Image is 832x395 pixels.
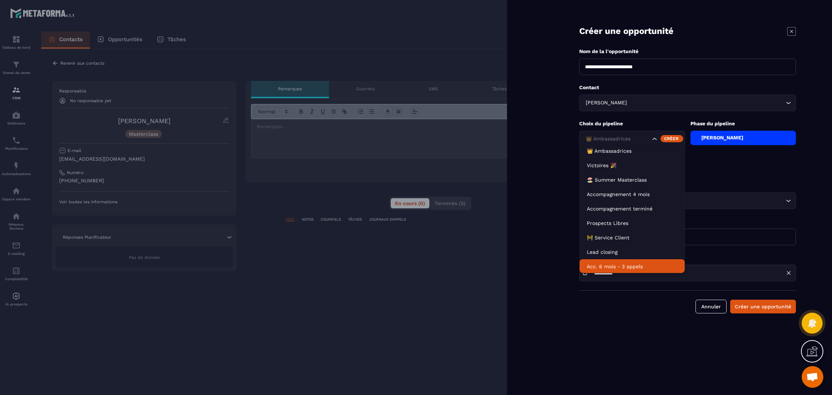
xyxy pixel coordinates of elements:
p: 👑 Ambassadrices [587,147,677,155]
p: Victoires 🎉 [587,162,677,169]
p: Contact [579,84,796,91]
p: Acc. 6 mois - 3 appels [587,263,677,270]
p: Créer une opportunité [579,25,673,37]
p: Accompagnement 4 mois [587,191,677,198]
p: 🚧 Service Client [587,234,677,241]
p: Accompagnement terminé [587,205,677,212]
div: Search for option [579,131,685,147]
div: Créer [660,135,683,142]
p: Montant [579,218,796,225]
p: Choix Étiquette [579,156,796,163]
p: Prospects Libres [587,220,677,227]
input: Search for option [628,99,784,107]
a: Ouvrir le chat [802,366,823,388]
button: Annuler [695,300,727,313]
input: Search for option [584,135,650,143]
p: Produit [579,182,796,189]
p: 🏖️ Summer Masterclass [587,176,677,183]
div: Search for option [579,192,796,209]
button: Créer une opportunité [730,300,796,313]
span: [PERSON_NAME] [584,99,628,107]
p: Phase du pipeline [690,120,796,127]
p: Nom de la l'opportunité [579,48,796,55]
p: Choix du pipeline [579,120,685,127]
p: Date de fermeture [579,254,796,261]
div: Search for option [579,95,796,111]
p: Lead closing [587,248,677,256]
